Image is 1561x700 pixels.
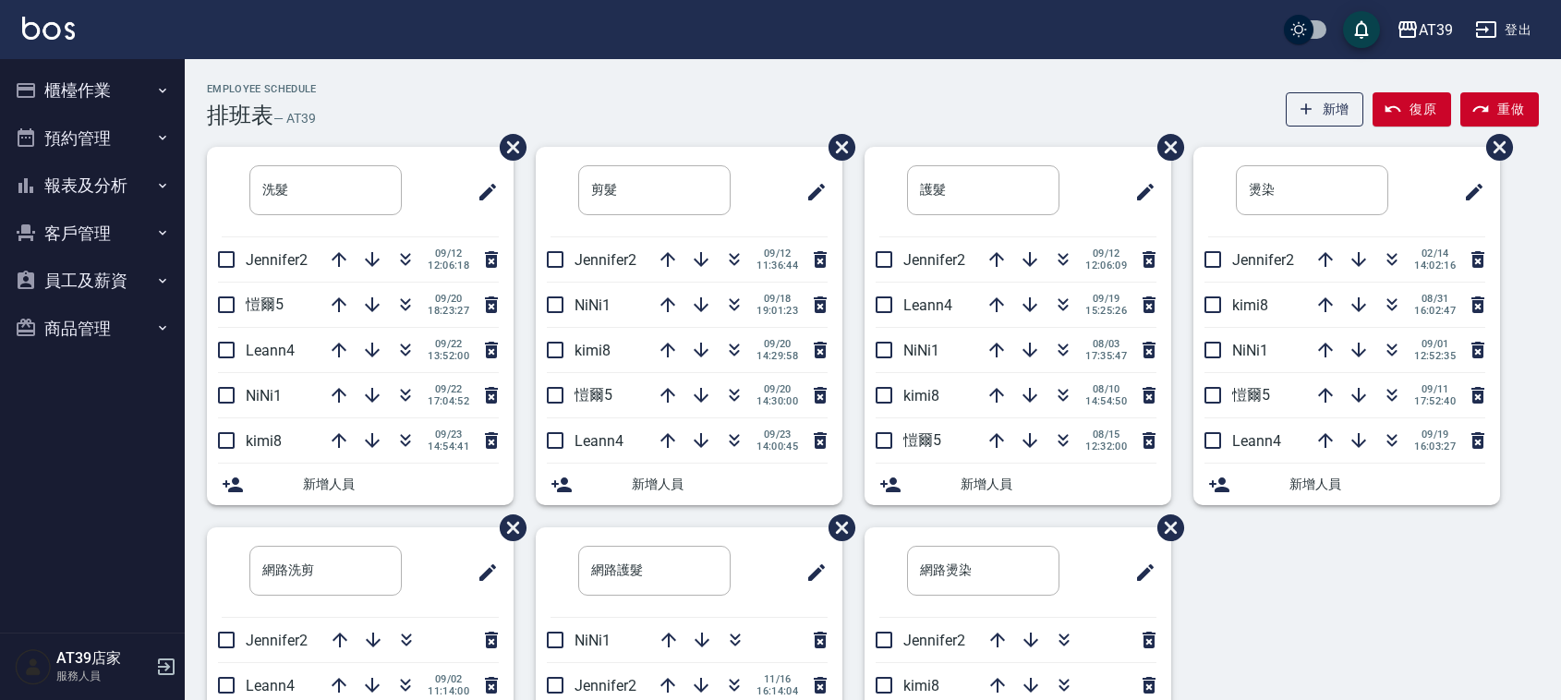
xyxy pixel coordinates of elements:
[1414,293,1456,305] span: 08/31
[865,464,1171,505] div: 新增人員
[1085,247,1127,259] span: 09/12
[1460,92,1539,127] button: 重做
[207,83,317,95] h2: Employee Schedule
[246,296,284,313] span: 愷爾5
[756,395,798,407] span: 14:30:00
[246,251,308,269] span: Jennifer2
[1468,13,1539,47] button: 登出
[575,432,623,450] span: Leann4
[1236,165,1388,215] input: 排版標題
[428,383,469,395] span: 09/22
[1232,432,1281,450] span: Leann4
[273,109,316,128] h6: — AT39
[756,350,798,362] span: 14:29:58
[246,677,295,694] span: Leann4
[756,305,798,317] span: 19:01:23
[756,428,798,441] span: 09/23
[903,387,939,404] span: kimi8
[961,475,1156,494] span: 新增人員
[428,293,469,305] span: 09/20
[249,546,402,596] input: 排版標題
[903,677,939,694] span: kimi8
[1232,296,1268,314] span: kimi8
[756,441,798,453] span: 14:00:45
[1085,293,1127,305] span: 09/19
[1193,464,1500,505] div: 新增人員
[1085,338,1127,350] span: 08/03
[7,257,177,305] button: 員工及薪資
[249,165,402,215] input: 排版標題
[246,632,308,649] span: Jennifer2
[1085,259,1127,272] span: 12:06:09
[1232,342,1268,359] span: NiNi1
[1144,120,1187,175] span: 刪除班表
[575,386,612,404] span: 愷爾5
[578,546,731,596] input: 排版標題
[1123,170,1156,214] span: 修改班表的標題
[756,685,798,697] span: 16:14:04
[1085,383,1127,395] span: 08/10
[815,120,858,175] span: 刪除班表
[756,673,798,685] span: 11/16
[575,296,611,314] span: NiNi1
[1123,550,1156,595] span: 修改班表的標題
[246,342,295,359] span: Leann4
[794,170,828,214] span: 修改班表的標題
[1343,11,1380,48] button: save
[486,120,529,175] span: 刪除班表
[1085,350,1127,362] span: 17:35:47
[15,648,52,685] img: Person
[428,350,469,362] span: 13:52:00
[903,342,939,359] span: NiNi1
[1419,18,1453,42] div: AT39
[486,501,529,555] span: 刪除班表
[246,432,282,450] span: kimi8
[428,673,469,685] span: 09/02
[1414,441,1456,453] span: 16:03:27
[1232,386,1270,404] span: 愷爾5
[756,338,798,350] span: 09/20
[428,441,469,453] span: 14:54:41
[428,428,469,441] span: 09/23
[1085,395,1127,407] span: 14:54:50
[1452,170,1485,214] span: 修改班表的標題
[1414,338,1456,350] span: 09/01
[428,395,469,407] span: 17:04:52
[1414,395,1456,407] span: 17:52:40
[575,251,636,269] span: Jennifer2
[1144,501,1187,555] span: 刪除班表
[1085,305,1127,317] span: 15:25:26
[756,247,798,259] span: 09/12
[7,162,177,210] button: 報表及分析
[466,550,499,595] span: 修改班表的標題
[428,685,469,697] span: 11:14:00
[1414,383,1456,395] span: 09/11
[56,649,151,668] h5: AT39店家
[22,17,75,40] img: Logo
[907,546,1059,596] input: 排版標題
[428,305,469,317] span: 18:23:27
[56,668,151,684] p: 服務人員
[794,550,828,595] span: 修改班表的標題
[303,475,499,494] span: 新增人員
[428,338,469,350] span: 09/22
[815,501,858,555] span: 刪除班表
[756,259,798,272] span: 11:36:44
[428,259,469,272] span: 12:06:18
[575,632,611,649] span: NiNi1
[1414,247,1456,259] span: 02/14
[7,210,177,258] button: 客戶管理
[7,66,177,115] button: 櫃檯作業
[903,296,952,314] span: Leann4
[1414,428,1456,441] span: 09/19
[575,677,636,694] span: Jennifer2
[903,632,965,649] span: Jennifer2
[632,475,828,494] span: 新增人員
[1414,305,1456,317] span: 16:02:47
[207,103,273,128] h3: 排班表
[1085,441,1127,453] span: 12:32:00
[1414,350,1456,362] span: 12:52:35
[536,464,842,505] div: 新增人員
[1373,92,1451,127] button: 復原
[1289,475,1485,494] span: 新增人員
